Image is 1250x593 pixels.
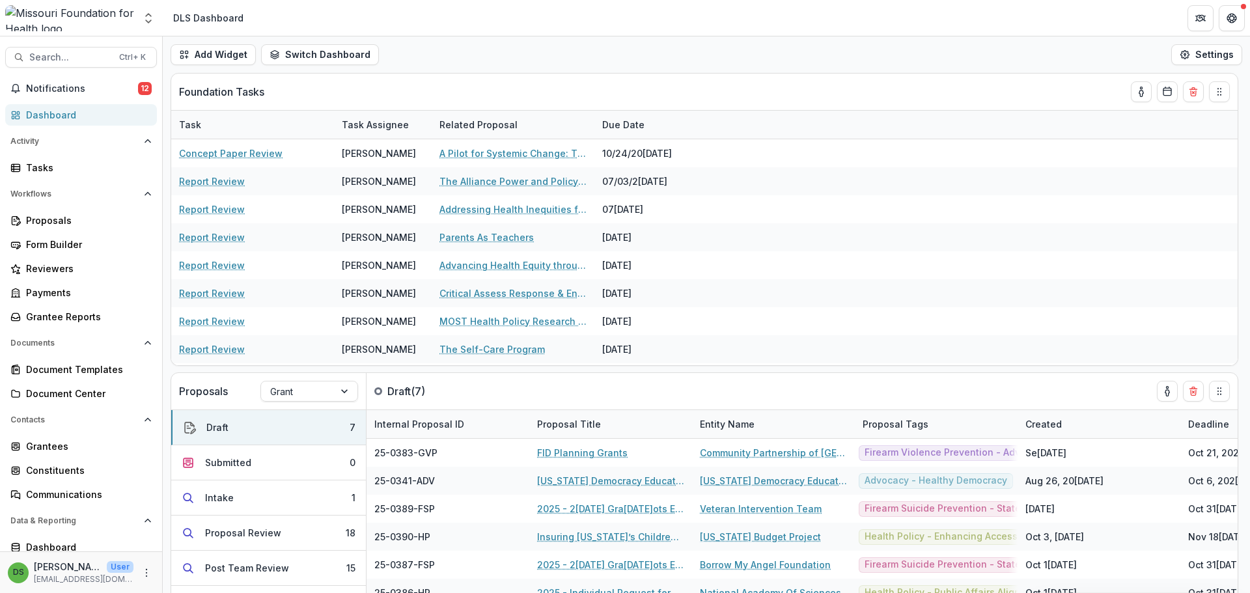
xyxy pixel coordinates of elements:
[1188,502,1245,516] div: Oct 31[DATE]
[1188,530,1248,544] div: Nov 18[DATE]
[594,363,692,391] div: [DATE]
[179,383,228,399] p: Proposals
[171,410,366,445] button: Draft7
[342,314,416,328] div: [PERSON_NAME]
[117,50,148,64] div: Ctrl + K
[5,359,157,380] a: Document Templates
[537,530,684,544] a: Insuring [US_STATE]’s Children - Reaching the Finish Line Program
[5,157,157,178] a: Tasks
[5,460,157,481] a: Constituents
[439,258,587,272] a: Advancing Health Equity through Government Systems Change
[387,383,485,399] p: Draft ( 7 )
[692,417,762,431] div: Entity Name
[5,47,157,68] button: Search...
[5,435,157,457] a: Grantees
[26,463,146,477] div: Constituents
[179,286,245,300] a: Report Review
[1018,410,1180,438] div: Created
[342,146,416,160] div: [PERSON_NAME]
[439,342,545,356] a: The Self-Care Program
[334,111,432,139] div: Task Assignee
[374,446,437,460] span: 25-0383-GVP
[26,262,146,275] div: Reviewers
[350,421,355,434] div: 7
[432,118,525,131] div: Related Proposal
[1157,81,1178,102] button: Calendar
[5,383,157,404] a: Document Center
[350,456,355,469] div: 0
[5,536,157,558] a: Dashboard
[26,488,146,501] div: Communications
[342,258,416,272] div: [PERSON_NAME]
[34,560,102,573] p: [PERSON_NAME]
[5,234,157,255] a: Form Builder
[26,161,146,174] div: Tasks
[26,108,146,122] div: Dashboard
[26,310,146,324] div: Grantee Reports
[342,286,416,300] div: [PERSON_NAME]
[700,558,831,572] a: Borrow My Angel Foundation
[439,230,534,244] a: Parents As Teachers
[1025,502,1055,516] div: [DATE]
[537,446,628,460] a: FID Planning Grants
[1180,417,1237,431] div: Deadline
[171,111,334,139] div: Task
[5,5,134,31] img: Missouri Foundation for Health logo
[5,282,157,303] a: Payments
[1025,446,1066,460] div: Se[DATE]
[171,44,256,65] button: Add Widget
[5,184,157,204] button: Open Workflows
[1131,81,1152,102] button: toggle-assigned-to-me
[439,286,587,300] a: Critical Assess Response & Engagement (CARE) Implementation project
[179,202,245,216] a: Report Review
[537,558,684,572] a: 2025 - 2[DATE] Gra[DATE]ots Efforts to Address FID - RFA
[26,387,146,400] div: Document Center
[342,174,416,188] div: [PERSON_NAME]
[261,44,379,65] button: Switch Dashboard
[432,111,594,139] div: Related Proposal
[700,446,847,460] a: Community Partnership of [GEOGRAPHIC_DATA][US_STATE]
[439,174,587,188] a: The Alliance Power and Policy Action (PPAG)
[5,258,157,279] a: Reviewers
[139,565,154,581] button: More
[179,230,245,244] a: Report Review
[26,83,138,94] span: Notifications
[10,137,139,146] span: Activity
[5,78,157,99] button: Notifications12
[692,410,855,438] div: Entity Name
[594,195,692,223] div: 07[DATE]
[1025,474,1104,488] div: Aug 26, 20[DATE]
[537,474,684,488] a: [US_STATE] Democracy Education Fund
[5,306,157,327] a: Grantee Reports
[171,551,366,586] button: Post Team Review15
[537,502,684,516] a: 2025 - 2[DATE] Gra[DATE]ots Efforts to Address FID - RFA
[1018,417,1070,431] div: Created
[10,338,139,348] span: Documents
[367,417,472,431] div: Internal Proposal ID
[206,421,229,434] div: Draft
[5,104,157,126] a: Dashboard
[139,5,158,31] button: Open entity switcher
[107,561,133,573] p: User
[10,415,139,424] span: Contacts
[855,410,1018,438] div: Proposal Tags
[342,230,416,244] div: [PERSON_NAME]
[594,111,692,139] div: Due Date
[205,526,281,540] div: Proposal Review
[1188,558,1245,572] div: Oct 31[DATE]
[700,502,822,516] a: Veteran Intervention Team
[334,118,417,131] div: Task Assignee
[374,558,435,572] span: 25-0387-FSP
[10,516,139,525] span: Data & Reporting
[5,484,157,505] a: Communications
[1187,5,1214,31] button: Partners
[594,139,692,167] div: 10/24/20[DATE]
[171,516,366,551] button: Proposal Review18
[1183,81,1204,102] button: Delete card
[529,410,692,438] div: Proposal Title
[594,307,692,335] div: [DATE]
[10,189,139,199] span: Workflows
